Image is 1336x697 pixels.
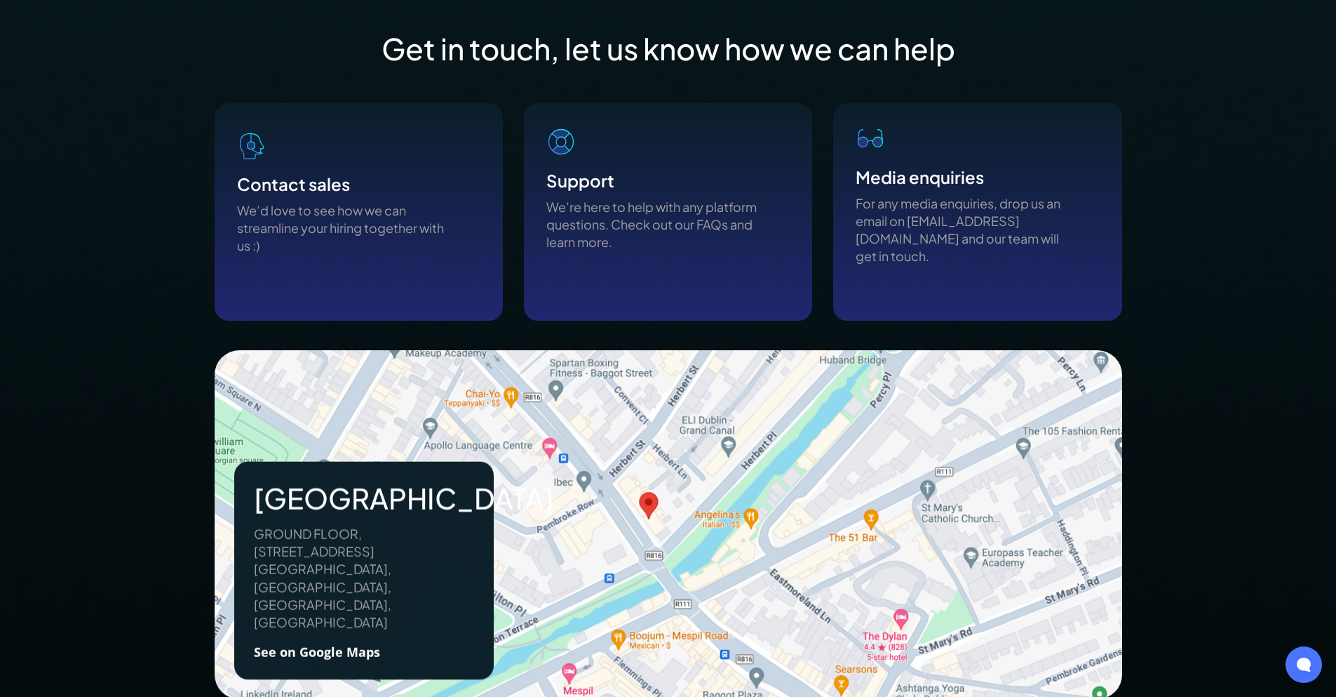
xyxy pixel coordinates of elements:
[856,167,984,187] h3: Media enquiries
[546,198,758,251] p: We’re here to help with any platform questions. Check out our FAQs and learn more.
[237,174,350,194] h3: Contact sales
[254,524,474,630] p: GROUND FLOOR, [STREET_ADDRESS] [GEOGRAPHIC_DATA], [GEOGRAPHIC_DATA], [GEOGRAPHIC_DATA], [GEOGRAPH...
[254,481,474,515] h3: [GEOGRAPHIC_DATA]
[382,31,955,66] h2: Get in touch, let us know how we can help
[237,201,449,255] p: We’d love to see how we can streamline your hiring together with us :)
[546,171,614,191] h3: Support
[856,194,1067,265] p: For any media enquiries, drop us an email on [EMAIL_ADDRESS][DOMAIN_NAME] and our team will get i...
[254,644,380,661] a: See on Google Maps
